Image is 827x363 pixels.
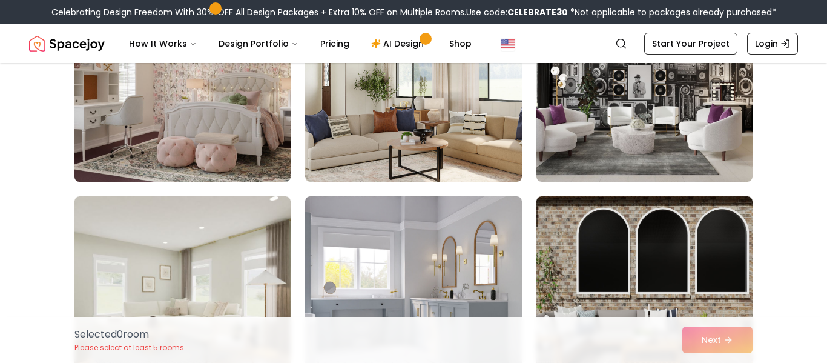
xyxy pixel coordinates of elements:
p: Please select at least 5 rooms [74,343,184,353]
a: Spacejoy [29,32,105,56]
a: Login [747,33,798,55]
p: Selected 0 room [74,327,184,342]
a: Pricing [311,32,359,56]
span: *Not applicable to packages already purchased* [568,6,776,18]
a: AI Design [361,32,437,56]
b: CELEBRATE30 [507,6,568,18]
span: Use code: [466,6,568,18]
button: Design Portfolio [209,32,308,56]
a: Shop [440,32,481,56]
a: Start Your Project [644,33,737,55]
button: How It Works [119,32,206,56]
div: Celebrating Design Freedom With 30% OFF All Design Packages + Extra 10% OFF on Multiple Rooms. [51,6,776,18]
img: United States [501,36,515,51]
img: Spacejoy Logo [29,32,105,56]
nav: Global [29,24,798,63]
nav: Main [119,32,481,56]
